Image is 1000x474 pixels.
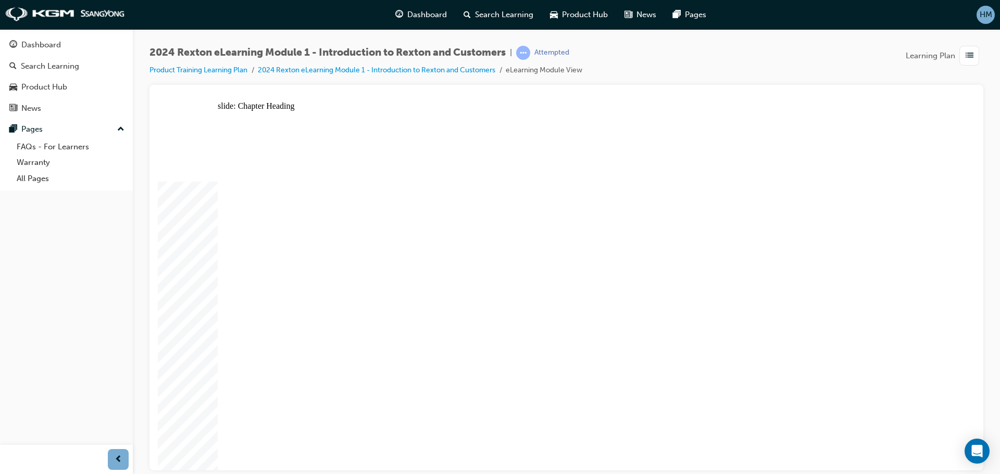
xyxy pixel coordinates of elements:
span: list-icon [966,49,973,62]
a: news-iconNews [616,4,665,25]
a: Product Training Learning Plan [149,66,247,74]
div: Search Learning [21,60,79,72]
span: prev-icon [115,453,122,466]
button: Pages [4,120,129,139]
span: car-icon [550,8,558,21]
div: Dashboard [21,39,61,51]
div: Pages [21,123,43,135]
span: News [636,9,656,21]
span: Pages [685,9,706,21]
a: Warranty [12,155,129,171]
span: news-icon [9,104,17,113]
span: search-icon [464,8,471,21]
span: Product Hub [562,9,608,21]
button: DashboardSearch LearningProduct HubNews [4,33,129,120]
span: search-icon [9,62,17,71]
img: kgm [5,7,125,22]
div: Product Hub [21,81,67,93]
span: Dashboard [407,9,447,21]
button: HM [977,6,995,24]
a: 2024 Rexton eLearning Module 1 - Introduction to Rexton and Customers [258,66,495,74]
li: eLearning Module View [506,65,582,76]
span: pages-icon [673,8,681,21]
a: search-iconSearch Learning [455,4,542,25]
a: Search Learning [4,57,129,76]
div: News [21,103,41,114]
span: Learning Plan [906,50,955,62]
a: News [4,99,129,118]
span: 2024 Rexton eLearning Module 1 - Introduction to Rexton and Customers [149,47,506,59]
button: Learning Plan [906,46,983,66]
span: HM [980,9,992,21]
span: up-icon [117,123,124,136]
span: pages-icon [9,125,17,134]
a: Product Hub [4,78,129,97]
span: Search Learning [475,9,533,21]
a: All Pages [12,171,129,187]
span: learningRecordVerb_ATTEMPT-icon [516,46,530,60]
span: car-icon [9,83,17,92]
span: news-icon [624,8,632,21]
a: car-iconProduct Hub [542,4,616,25]
span: guage-icon [395,8,403,21]
a: guage-iconDashboard [387,4,455,25]
span: guage-icon [9,41,17,50]
div: Open Intercom Messenger [965,439,990,464]
span: | [510,47,512,59]
a: pages-iconPages [665,4,715,25]
a: Dashboard [4,35,129,55]
a: FAQs - For Learners [12,139,129,155]
div: Attempted [534,48,569,58]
